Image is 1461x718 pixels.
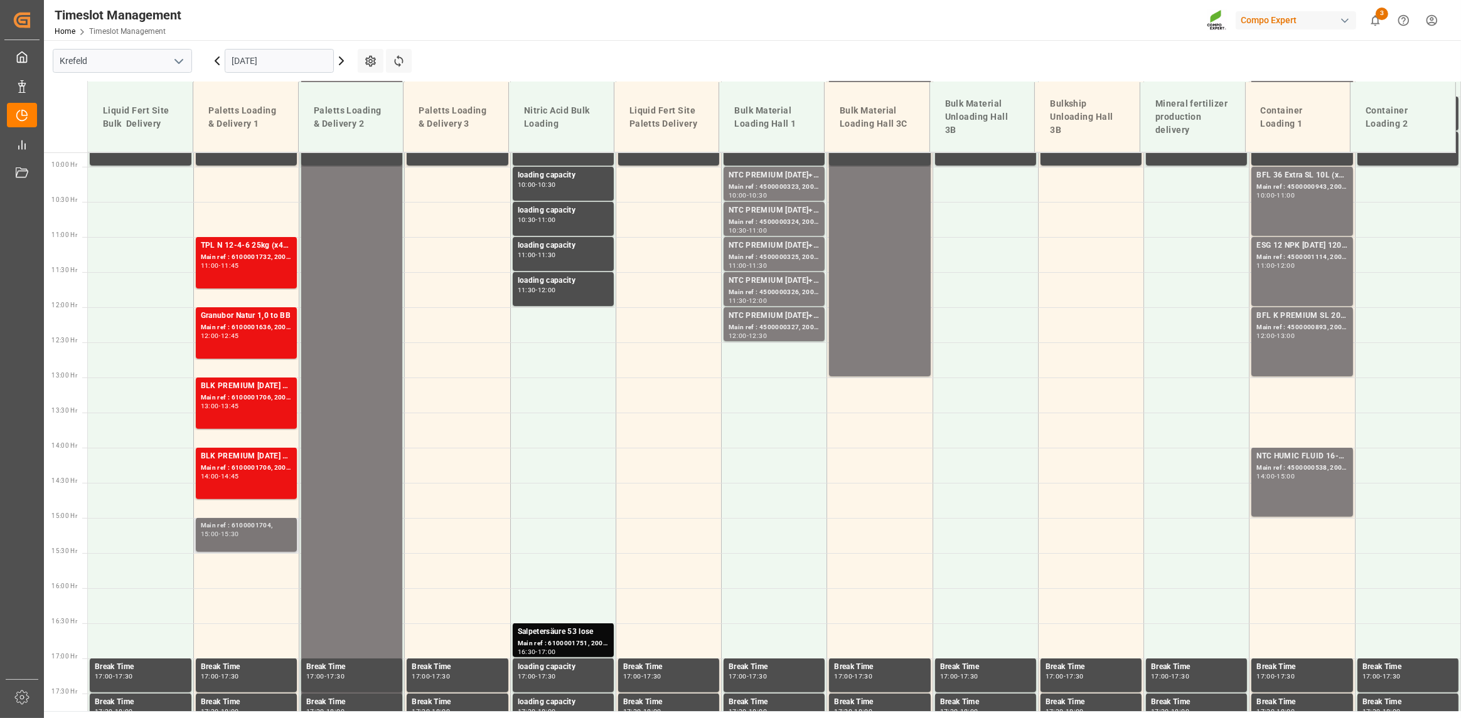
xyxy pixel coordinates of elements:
div: - [1380,673,1382,679]
div: 17:00 [1046,673,1064,679]
div: Main ref : 6100001706, 2000001285 [201,463,292,473]
div: - [219,709,221,714]
div: 17:00 [729,673,747,679]
div: Main ref : 4500000893, 2000000905 [1256,322,1347,333]
div: 15:30 [221,531,239,537]
div: 12:45 [221,333,239,339]
div: 16:30 [518,649,536,655]
div: 17:00 [1151,673,1169,679]
div: Compo Expert [1236,11,1356,29]
div: loading capacity [518,169,609,182]
span: 11:00 Hr [51,231,77,238]
div: - [219,531,221,537]
div: Break Time [940,661,1031,673]
div: 17:30 [940,709,958,714]
span: 15:30 Hr [51,547,77,554]
div: - [1064,673,1066,679]
div: - [747,193,749,198]
div: Break Time [729,661,820,673]
div: - [535,709,537,714]
div: Break Time [95,696,186,709]
div: 11:00 [1277,193,1295,198]
div: 17:00 [201,673,219,679]
div: Paletts Loading & Delivery 2 [309,99,393,135]
div: 18:00 [643,709,661,714]
div: - [1275,193,1276,198]
div: 17:30 [95,709,113,714]
div: 11:30 [729,298,747,304]
div: - [113,673,115,679]
div: Salpetersäure 53 lose [518,626,609,638]
div: - [535,182,537,187]
div: 17:30 [201,709,219,714]
span: 17:00 Hr [51,653,77,660]
div: Main ref : 4500000326, 2000000077 [729,287,820,298]
div: - [219,263,221,268]
div: - [324,709,326,714]
div: - [852,709,854,714]
div: 18:00 [538,709,556,714]
div: loading capacity [518,661,609,673]
div: Timeslot Management [55,6,181,24]
div: - [1275,333,1276,339]
div: 11:00 [538,217,556,223]
div: - [1380,709,1382,714]
div: - [852,673,854,679]
div: Break Time [1256,696,1347,709]
div: 13:00 [201,403,219,409]
div: Bulk Material Unloading Hall 3B [940,92,1025,142]
div: NTC PREMIUM [DATE]+3+TE BULK [729,204,820,217]
div: 10:30 [538,182,556,187]
div: 17:30 [1383,673,1401,679]
div: 17:30 [1046,709,1064,714]
div: - [641,673,643,679]
div: NTC HUMIC FLUID 16-2-2 900L IBC [1256,450,1347,463]
div: NTC PREMIUM [DATE]+3+TE BULK [729,275,820,287]
div: 17:00 [412,673,430,679]
span: 10:30 Hr [51,196,77,203]
div: 12:00 [729,333,747,339]
input: DD.MM.YYYY [225,49,334,73]
div: Break Time [1151,696,1242,709]
div: 18:00 [1171,709,1189,714]
div: 10:30 [518,217,536,223]
div: Break Time [306,696,397,709]
div: NTC PREMIUM [DATE]+3+TE BULK [729,310,820,322]
div: BFL K PREMIUM SL 20L(x48)EN,IN,MD(24)MTO [1256,310,1347,322]
div: loading capacity [518,240,609,252]
div: - [1169,709,1171,714]
div: TPL N 12-4-6 25kg (x40) D,A,CHFET 6-0-12 KR 25kgx40 DE,AT,FR,ES,ITNTC PREMIUM [DATE] 25kg (x40) D... [201,240,292,252]
div: 17:00 [1256,673,1275,679]
div: 12:00 [1277,263,1295,268]
div: Break Time [729,696,820,709]
div: Paletts Loading & Delivery 3 [414,99,498,135]
div: 17:30 [432,673,450,679]
div: - [641,709,643,714]
div: 12:30 [749,333,767,339]
div: Liquid Fert Site Bulk Delivery [98,99,183,135]
div: Bulk Material Loading Hall 1 [729,99,814,135]
div: 18:00 [1277,709,1295,714]
div: 15:00 [1277,473,1295,479]
div: BLK PREMIUM [DATE] 25kg(x40)D,EN,PL,FNLEST TE-MAX 11-48 20kg (x45) D,EN,PL,FRFLO T PERM [DATE] 25... [201,450,292,463]
button: show 3 new notifications [1361,6,1389,34]
div: NTC PREMIUM [DATE]+3+TE BULK [729,169,820,182]
div: - [535,649,537,655]
div: Break Time [412,696,503,709]
span: 13:30 Hr [51,407,77,414]
div: Granubor Natur 1,0 to BB [201,310,292,322]
div: Container Loading 2 [1361,99,1445,135]
div: Main ref : 4500000943, 2000000680 [1256,182,1347,193]
input: Type to search/select [53,49,192,73]
div: 17:30 [1362,709,1381,714]
div: 17:00 [95,673,113,679]
div: 14:00 [201,473,219,479]
div: Break Time [1046,661,1137,673]
div: - [219,333,221,339]
div: - [1275,473,1276,479]
div: Main ref : 6100001706, 2000001285 [201,393,292,403]
div: 17:30 [834,709,852,714]
div: loading capacity [518,275,609,287]
div: Main ref : 6100001751, 2000001455 [518,638,609,649]
div: 17:30 [1171,673,1189,679]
